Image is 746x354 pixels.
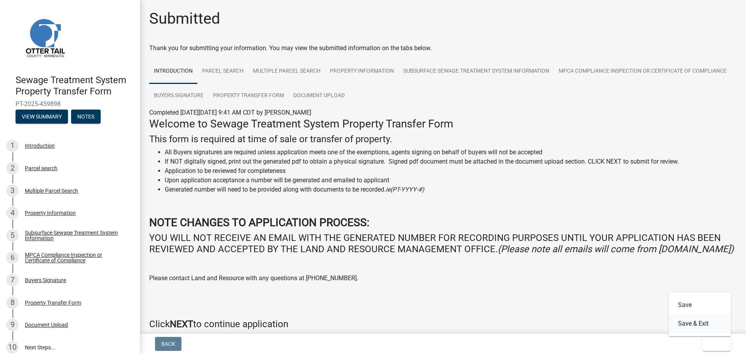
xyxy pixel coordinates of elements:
i: ie(PT-YYYY-#) [386,186,424,193]
strong: NEXT [170,319,193,330]
div: 3 [6,185,19,197]
div: 10 [6,341,19,354]
button: Back [155,337,181,351]
h4: YOU WILL NOT RECEIVE AN EMAIL WITH THE GENERATED NUMBER FOR RECORDING PURPOSES UNTIL YOUR APPLICA... [149,232,737,255]
div: Document Upload [25,322,68,328]
li: Application to be reviewed for completeness [165,166,737,176]
div: 8 [6,296,19,309]
i: (Please note all emails will come from [DOMAIN_NAME]) [498,244,734,255]
div: Introduction [25,143,55,148]
wm-modal-confirm: Notes [71,114,101,120]
strong: NOTE CHANGES TO APPLICATION PROCESS: [149,216,370,229]
div: Property Transfer Form [25,300,81,305]
div: 4 [6,207,19,219]
li: If NOT digitally signed, print out the generated pdf to obtain a physical signature. Signed pdf d... [165,157,737,166]
div: Property Information [25,210,76,216]
h4: Click to continue application [149,319,737,330]
wm-modal-confirm: Summary [16,114,68,120]
div: 9 [6,319,19,331]
h4: Sewage Treatment System Property Transfer Form [16,75,134,97]
button: Save & Exit [669,314,731,333]
div: Buyers Signature [25,277,66,283]
div: Parcel search [25,166,58,171]
span: Back [161,341,175,347]
li: All Buyers signatures are required unless application meets one of the exemptions, agents signing... [165,148,737,157]
h1: Submitted [149,9,220,28]
span: PT-2025-459898 [16,100,124,108]
a: Introduction [149,59,197,84]
button: Notes [71,110,101,124]
div: 2 [6,162,19,174]
a: Property Information [325,59,399,84]
a: Multiple Parcel Search [248,59,325,84]
div: MPCA Compliance Inspection or Certificate of Compliance [25,252,127,263]
div: 6 [6,251,19,264]
div: Thank you for submitting your information. You may view the submitted information on the tabs below. [149,44,737,53]
div: Exit [669,293,731,336]
a: Parcel search [197,59,248,84]
button: View Summary [16,110,68,124]
img: Otter Tail County, Minnesota [16,8,74,66]
a: Document Upload [289,84,349,108]
a: Subsurface Sewage Treatment System Information [399,59,554,84]
h4: This form is required at time of sale or transfer of property. [149,134,737,145]
li: Generated number will need to be provided along with documents to be recorded. [165,185,737,194]
div: Multiple Parcel Search [25,188,78,194]
a: Property Transfer Form [208,84,289,108]
li: Upon application acceptance a number will be generated and emailed to applicant [165,176,737,185]
div: 7 [6,274,19,286]
div: 1 [6,140,19,152]
button: Save [669,296,731,314]
h3: Welcome to Sewage Treatment System Property Transfer Form [149,117,737,131]
span: Exit [709,341,720,347]
button: Exit [702,337,731,351]
div: Subsurface Sewage Treatment System Information [25,230,127,241]
a: Buyers Signature [149,84,208,108]
a: MPCA Compliance Inspection or Certificate of Compliance [554,59,731,84]
div: 5 [6,229,19,242]
p: Please contact Land and Resource with any questions at [PHONE_NUMBER]. [149,274,737,283]
span: Completed [DATE][DATE] 9:41 AM CDT by [PERSON_NAME] [149,109,311,116]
